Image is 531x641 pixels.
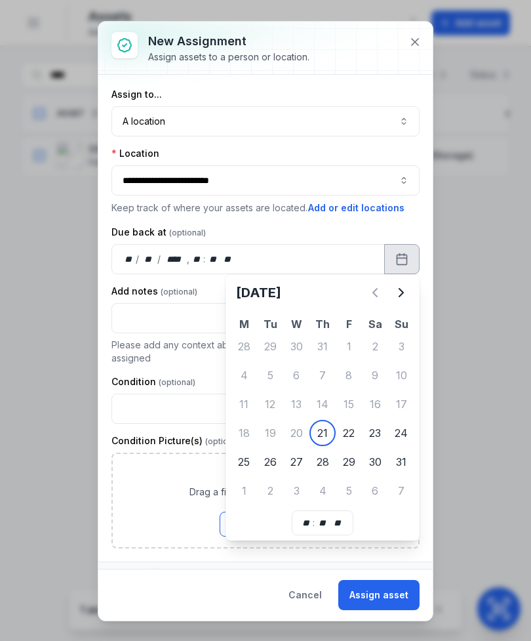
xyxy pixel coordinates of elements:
div: Monday 1 September 2025 [231,478,257,504]
div: Monday 28 July 2025 [231,333,257,360]
div: hour, [191,253,204,266]
div: 31 [309,333,336,360]
div: 17 [388,391,414,417]
div: Sunday 10 August 2025 [388,362,414,388]
div: Thursday 31 July 2025 [309,333,336,360]
div: month, [140,253,158,266]
table: August 2025 [231,316,414,505]
div: Tuesday 5 August 2025 [257,362,283,388]
div: Sunday 17 August 2025 [388,391,414,417]
div: Friday 5 September 2025 [336,478,362,504]
div: 6 [283,362,309,388]
div: 27 [283,449,309,475]
button: Assign asset [338,580,420,610]
div: Friday 29 August 2025 [336,449,362,475]
label: Add notes [111,285,197,298]
div: Saturday 16 August 2025 [362,391,388,417]
div: Friday 22 August 2025 [336,420,362,446]
div: Thursday 28 August 2025 [309,449,336,475]
th: Sa [362,316,388,332]
div: 31 [388,449,414,475]
div: 13 [283,391,309,417]
div: Monday 25 August 2025 [231,449,257,475]
div: 11 [231,391,257,417]
div: Assign assets to a person or location. [148,51,309,64]
div: hour, [300,516,313,529]
th: F [336,316,362,332]
div: 15 [336,391,362,417]
div: 4 [309,478,336,504]
div: Friday 15 August 2025 [336,391,362,417]
div: Friday 1 August 2025 [336,333,362,360]
div: 29 [257,333,283,360]
button: Browse Files [220,512,311,537]
button: Add or edit locations [307,201,405,215]
div: Wednesday 27 August 2025 [283,449,309,475]
p: Keep track of where your assets are located. [111,201,420,215]
div: 30 [362,449,388,475]
div: Thursday 14 August 2025 [309,391,336,417]
label: Due back at [111,226,206,239]
div: 1 [149,568,163,583]
div: Tuesday 2 September 2025 [257,478,283,504]
div: Saturday 23 August 2025 [362,420,388,446]
div: Wednesday 30 July 2025 [283,333,309,360]
div: 5 [336,478,362,504]
div: Sunday 31 August 2025 [388,449,414,475]
div: 9 [362,362,388,388]
label: Condition [111,375,195,388]
div: 7 [388,478,414,504]
h3: New assignment [148,32,309,51]
div: year, [162,253,186,266]
div: Sunday 3 August 2025 [388,333,414,360]
div: 8 [336,362,362,388]
div: 18 [231,420,257,446]
div: 3 [283,478,309,504]
div: Calendar [231,279,414,535]
div: 1 [336,333,362,360]
div: 21 [309,420,336,446]
div: Wednesday 6 August 2025 [283,362,309,388]
div: Sunday 24 August 2025 [388,420,414,446]
div: Today, Thursday 21 August 2025, First available date [309,420,336,446]
div: : [313,516,316,529]
div: Tuesday 29 July 2025 [257,333,283,360]
div: 14 [309,391,336,417]
div: 16 [362,391,388,417]
div: Monday 4 August 2025 [231,362,257,388]
div: Saturday 6 September 2025 [362,478,388,504]
th: Tu [257,316,283,332]
label: Condition Picture(s) [111,434,242,447]
div: 1 [231,478,257,504]
div: 26 [257,449,283,475]
div: 23 [362,420,388,446]
div: August 2025 [231,279,414,505]
p: Please add any context about the job / purpose of the assets being assigned [111,339,420,365]
span: Assets [111,568,163,583]
div: 2 [257,478,283,504]
div: day, [123,253,136,266]
span: Drag a file here, or click to browse. [189,486,342,499]
div: / [157,253,162,266]
div: 19 [257,420,283,446]
div: 4 [231,362,257,388]
h2: [DATE] [236,283,362,302]
label: Assign to... [111,88,162,101]
div: minute, [206,253,220,266]
div: am/pm, [221,253,235,266]
div: am/pm, [330,516,345,529]
div: Monday 18 August 2025 [231,420,257,446]
button: Previous [362,279,388,306]
th: Su [388,316,414,332]
div: 24 [388,420,414,446]
div: 28 [231,333,257,360]
div: 6 [362,478,388,504]
div: 12 [257,391,283,417]
div: 29 [336,449,362,475]
div: Saturday 9 August 2025 [362,362,388,388]
div: Tuesday 12 August 2025 [257,391,283,417]
button: Cancel [277,580,333,610]
div: 25 [231,449,257,475]
button: Next [388,279,414,306]
div: / [136,253,140,266]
